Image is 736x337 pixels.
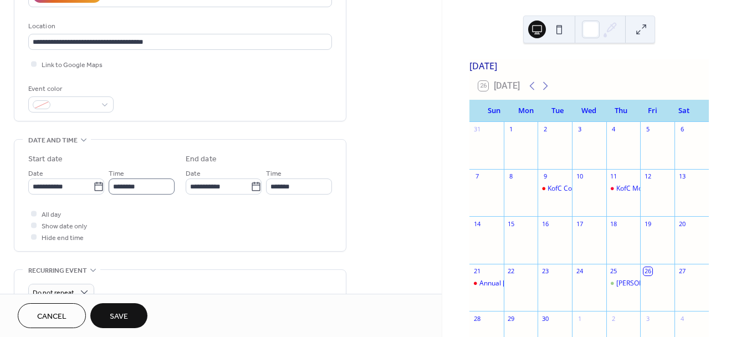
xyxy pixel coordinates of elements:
div: 21 [473,267,481,275]
div: Wed [573,100,605,122]
div: Mon [510,100,541,122]
div: 9 [541,172,549,181]
div: 14 [473,219,481,228]
span: Save [110,311,128,323]
div: 27 [678,267,686,275]
span: Do not repeat [33,287,74,299]
div: 22 [507,267,515,275]
div: 24 [575,267,584,275]
div: 4 [678,314,686,323]
span: Date and time [28,135,78,146]
span: Date [28,168,43,180]
div: KofC Monthly Council Meeting [606,184,641,193]
div: 30 [541,314,549,323]
div: Sat [668,100,700,122]
div: 25 [610,267,618,275]
span: Time [266,168,282,180]
div: Location [28,21,330,32]
span: Time [109,168,124,180]
div: 13 [678,172,686,181]
div: 4 [610,125,618,134]
div: Tue [541,100,573,122]
div: 12 [643,172,652,181]
div: Annual [PERSON_NAME] Memorial Soccer Challenge [479,279,642,288]
span: Date [186,168,201,180]
div: 11 [610,172,618,181]
span: Cancel [37,311,67,323]
div: 28 [473,314,481,323]
div: 23 [541,267,549,275]
div: 19 [643,219,652,228]
button: Cancel [18,303,86,328]
div: 26 [643,267,652,275]
div: Sun [478,100,510,122]
div: Elizabeth New Life Center Fund Raising Dinner [606,279,641,288]
div: Annual Dave Mueller Memorial Soccer Challenge [469,279,504,288]
div: 29 [507,314,515,323]
div: KofC Council Officers Meeting [548,184,640,193]
div: 6 [678,125,686,134]
span: Recurring event [28,265,87,277]
span: Hide end time [42,232,84,244]
div: Thu [605,100,636,122]
div: 5 [643,125,652,134]
div: KofC Council Officers Meeting [538,184,572,193]
span: All day [42,209,61,221]
div: 10 [575,172,584,181]
div: Start date [28,154,63,165]
span: Show date only [42,221,87,232]
div: 2 [541,125,549,134]
div: Fri [637,100,668,122]
div: 7 [473,172,481,181]
div: End date [186,154,217,165]
div: Event color [28,83,111,95]
div: 3 [575,125,584,134]
div: 31 [473,125,481,134]
div: [DATE] [469,59,709,73]
div: 2 [610,314,618,323]
div: 20 [678,219,686,228]
div: 1 [507,125,515,134]
div: 15 [507,219,515,228]
div: 18 [610,219,618,228]
div: 17 [575,219,584,228]
div: KofC Monthly Council Meeting [616,184,709,193]
span: Link to Google Maps [42,59,103,71]
div: 16 [541,219,549,228]
div: 3 [643,314,652,323]
button: Save [90,303,147,328]
div: 8 [507,172,515,181]
div: 1 [575,314,584,323]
